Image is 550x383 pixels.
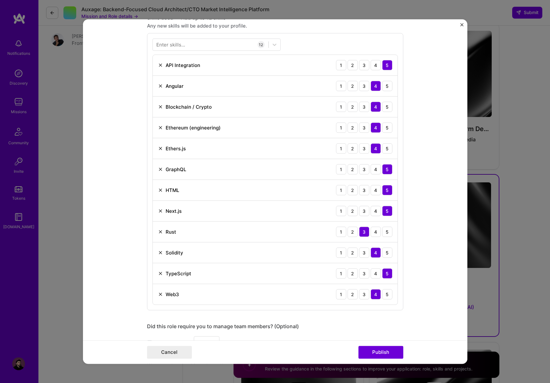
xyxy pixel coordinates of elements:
div: 1 [336,248,346,258]
div: 2 [348,185,358,196]
div: 5 [382,123,392,133]
img: Remove [158,250,163,255]
div: 1 [336,60,346,71]
div: 5 [382,81,392,91]
div: 1 [336,81,346,91]
div: 1 [336,227,346,237]
div: 2 [348,81,358,91]
div: 1 [336,185,346,196]
div: 5 [382,248,392,258]
div: 4 [371,81,381,91]
div: Did this role require you to manage team members? (Optional) [147,323,403,330]
div: GraphQL [166,166,186,173]
div: 2 [348,289,358,300]
div: 4 [371,289,381,300]
div: 3 [359,227,369,237]
div: 4 [371,60,381,71]
div: team members. [147,337,403,350]
div: 1 [336,144,346,154]
div: 3 [359,206,369,216]
div: Blockchain / Crypto [166,104,212,110]
div: 4 [371,102,381,112]
div: 4 [371,123,381,133]
div: Angular [166,83,184,89]
img: Remove [158,209,163,214]
div: 4 [371,206,381,216]
img: Remove [158,167,163,172]
div: 4 [371,269,381,279]
div: 1 [336,123,346,133]
div: 4 [371,248,381,258]
div: 2 [348,269,358,279]
div: 4 [371,164,381,175]
div: 4 [371,185,381,196]
div: 5 [382,144,392,154]
div: TypeScript [166,270,191,277]
div: 1 [336,102,346,112]
div: 3 [359,248,369,258]
div: 4 [371,227,381,237]
div: 5 [382,206,392,216]
img: Remove [158,84,163,89]
div: 1 [336,206,346,216]
img: Remove [158,63,163,68]
div: 1 [336,269,346,279]
div: 2 [348,227,358,237]
button: Close [460,23,464,30]
div: 1 [336,289,346,300]
img: Remove [158,292,163,297]
div: 3 [359,269,369,279]
button: Publish [358,346,403,359]
div: Ethers.js [166,145,186,152]
div: 5 [382,289,392,300]
div: Next.js [166,208,182,214]
img: Remove [158,146,163,151]
div: 2 [348,123,358,133]
div: Web3 [166,291,179,298]
div: — [197,340,202,346]
div: 5 [382,164,392,175]
div: 1 [336,164,346,175]
div: Rust [166,229,176,235]
img: Remove [158,188,163,193]
img: Remove [158,104,163,110]
div: Ethereum (engineering) [166,124,221,131]
div: API Integration [166,62,200,69]
div: 3 [359,60,369,71]
div: 5 [382,60,392,71]
div: 3 [359,123,369,133]
div: Any new skills will be added to your profile. [147,23,403,29]
div: 5 [382,185,392,196]
div: 2 [348,60,358,71]
div: 4 [371,144,381,154]
div: 2 [348,144,358,154]
div: 5 [382,227,392,237]
div: Enter skills... [156,41,185,48]
div: 2 [348,206,358,216]
div: 2 [348,164,358,175]
div: 3 [359,164,369,175]
img: Remove [158,271,163,276]
div: Solidity [166,249,183,256]
div: 12 [258,41,265,48]
div: 5 [382,102,392,112]
div: 3 [359,144,369,154]
button: Cancel [147,346,192,359]
div: 3 [359,289,369,300]
span: Yes, I managed [155,339,189,346]
div: 2 [348,102,358,112]
div: 2 [348,248,358,258]
div: HTML [166,187,179,194]
div: 3 [359,185,369,196]
div: 3 [359,81,369,91]
div: 5 [382,269,392,279]
img: Remove [158,125,163,130]
div: 3 [359,102,369,112]
img: Remove [158,229,163,235]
